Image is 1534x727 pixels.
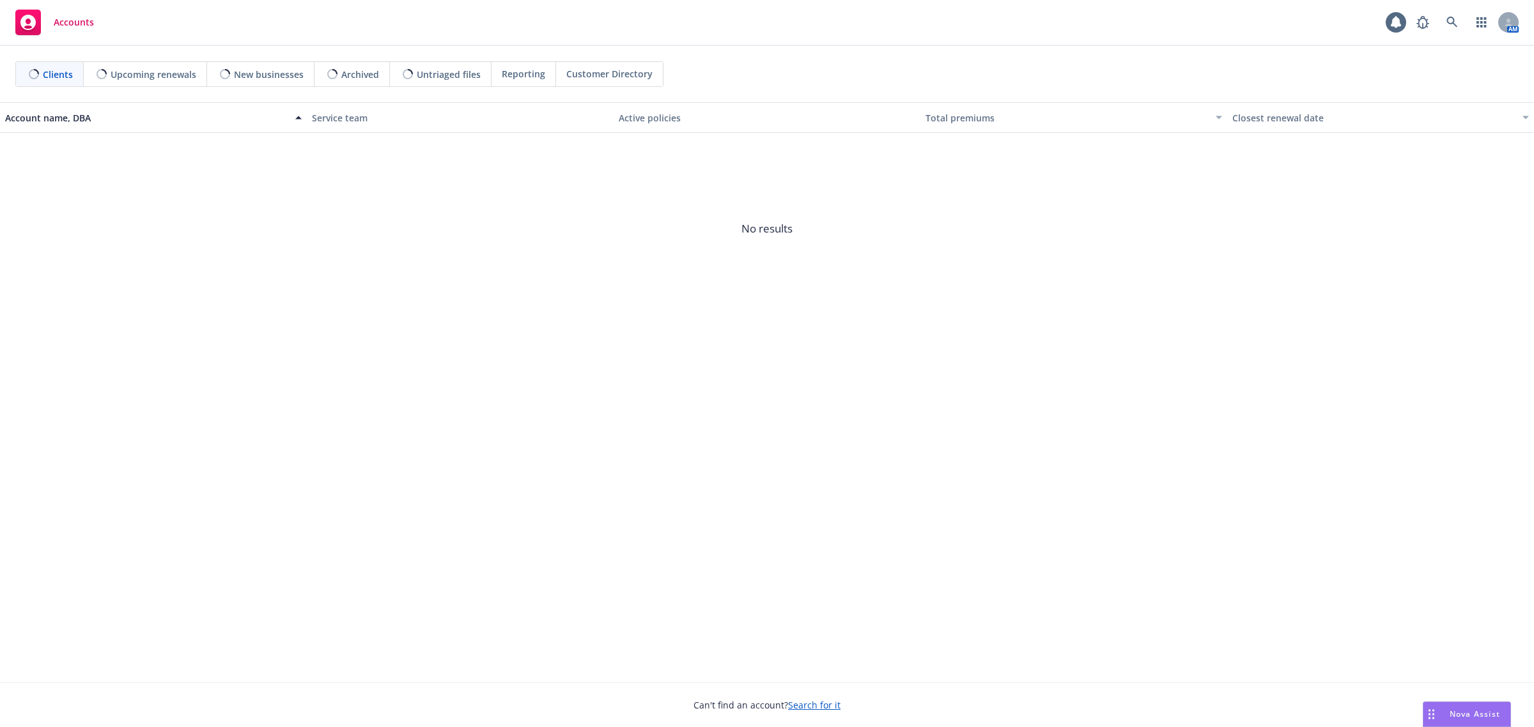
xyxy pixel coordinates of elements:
button: Active policies [614,102,920,133]
div: Service team [312,111,608,125]
span: Upcoming renewals [111,68,196,81]
a: Accounts [10,4,99,40]
span: Reporting [502,67,545,80]
div: Account name, DBA [5,111,288,125]
span: Archived [341,68,379,81]
button: Service team [307,102,614,133]
div: Active policies [619,111,915,125]
div: Drag to move [1423,702,1439,726]
span: Accounts [54,17,94,27]
a: Search for it [788,699,841,711]
span: Nova Assist [1450,708,1500,719]
a: Switch app [1469,10,1494,35]
div: Total premiums [926,111,1208,125]
button: Closest renewal date [1227,102,1534,133]
div: Closest renewal date [1232,111,1515,125]
button: Total premiums [920,102,1227,133]
span: New businesses [234,68,304,81]
a: Report a Bug [1410,10,1436,35]
span: Customer Directory [566,67,653,80]
span: Can't find an account? [693,698,841,712]
span: Clients [43,68,73,81]
a: Search [1439,10,1465,35]
button: Nova Assist [1423,701,1511,727]
span: Untriaged files [417,68,481,81]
